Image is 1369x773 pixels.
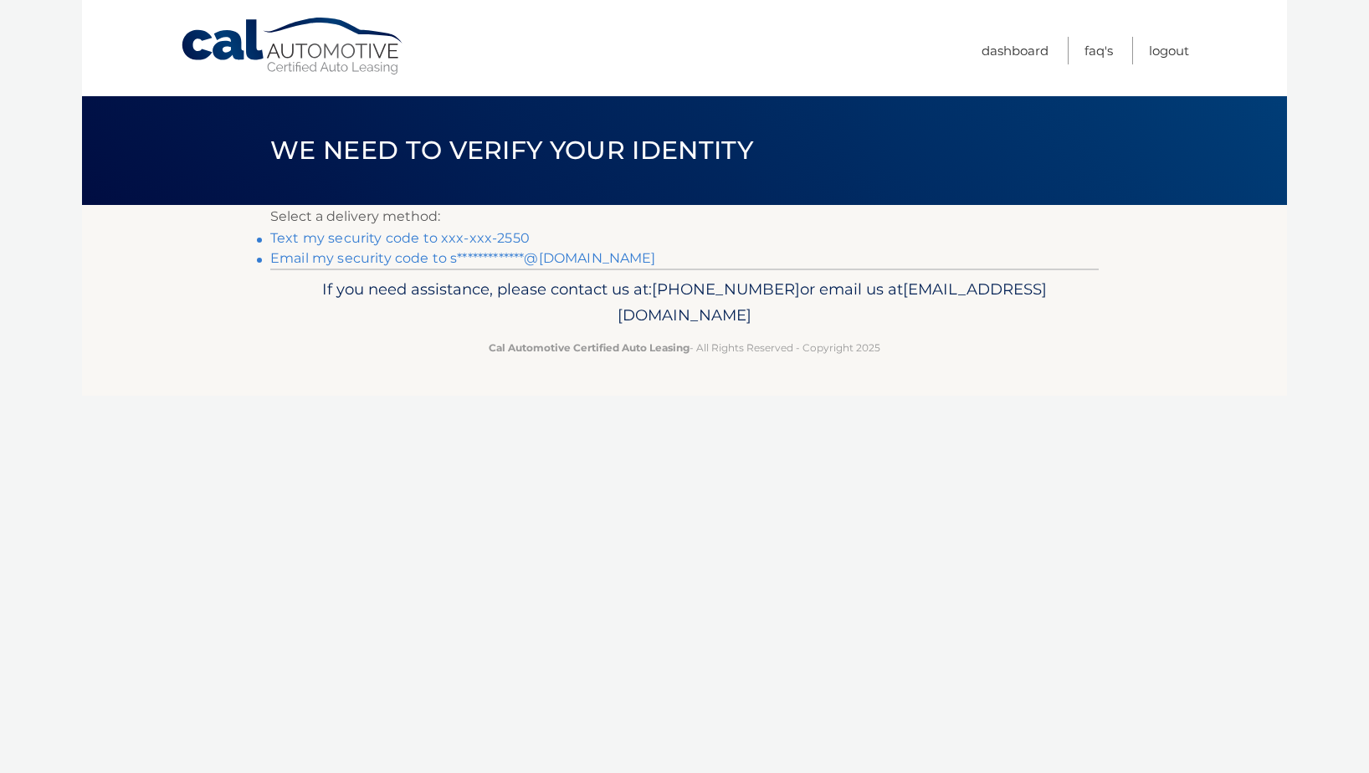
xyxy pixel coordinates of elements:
p: If you need assistance, please contact us at: or email us at [281,276,1088,330]
p: Select a delivery method: [270,205,1099,228]
span: [PHONE_NUMBER] [652,279,800,299]
a: Text my security code to xxx-xxx-2550 [270,230,530,246]
strong: Cal Automotive Certified Auto Leasing [489,341,690,354]
a: FAQ's [1084,37,1113,64]
span: We need to verify your identity [270,135,753,166]
p: - All Rights Reserved - Copyright 2025 [281,339,1088,356]
a: Cal Automotive [180,17,406,76]
a: Dashboard [982,37,1049,64]
a: Logout [1149,37,1189,64]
